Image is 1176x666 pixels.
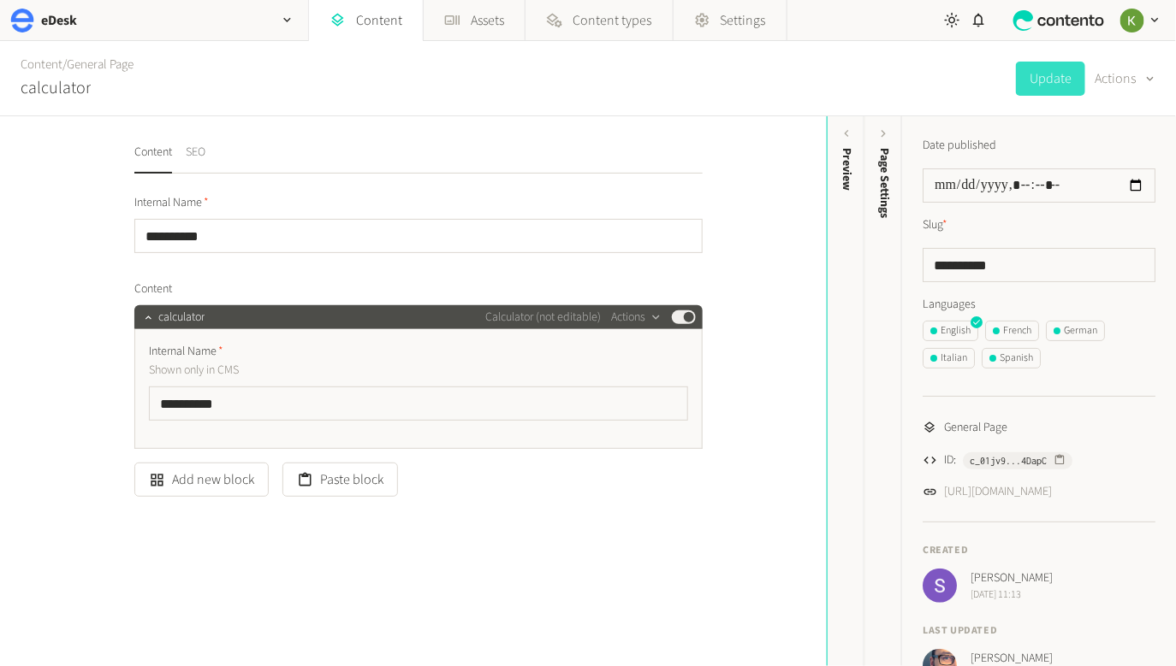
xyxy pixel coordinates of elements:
h2: calculator [21,75,91,101]
span: Internal Name [134,194,209,212]
label: Date published [923,137,996,155]
div: Italian [930,351,967,366]
span: Calculator (not editable) [485,309,601,327]
button: German [1046,321,1105,341]
button: c_01jv9...4DapC [963,452,1072,469]
span: Page Settings [876,148,894,218]
h2: eDesk [41,10,77,31]
button: Actions [611,307,662,327]
button: Actions [1096,62,1155,96]
span: calculator [158,309,205,327]
a: [URL][DOMAIN_NAME] [944,483,1052,501]
button: SEO [186,144,205,174]
span: General Page [944,419,1007,437]
img: Sean Callan [923,569,957,603]
a: General Page [67,56,134,74]
div: Spanish [989,351,1033,366]
div: German [1054,323,1097,339]
button: French [985,321,1039,341]
button: Italian [923,348,975,368]
img: Keelin Terry [1120,9,1144,32]
img: eDesk [10,9,34,32]
label: Languages [923,296,1155,314]
span: Content [134,280,172,298]
span: Content types [573,10,652,31]
span: ID: [944,451,956,469]
button: Spanish [982,348,1041,368]
span: Internal Name [149,343,223,361]
button: Update [1016,62,1085,96]
span: Settings [721,10,766,31]
h4: Last updated [923,623,1155,639]
span: c_01jv9...4DapC [970,453,1047,469]
div: French [993,323,1031,339]
button: Content [134,144,172,174]
button: Add new block [134,463,269,497]
span: / [62,56,67,74]
button: Paste block [282,463,398,497]
span: [PERSON_NAME] [971,569,1053,587]
div: English [930,323,971,339]
p: Shown only in CMS [149,361,538,380]
h4: Created [923,543,1155,558]
button: English [923,321,978,341]
div: Preview [838,148,856,191]
a: Content [21,56,62,74]
label: Slug [923,216,947,234]
span: [DATE] 11:13 [971,587,1053,603]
